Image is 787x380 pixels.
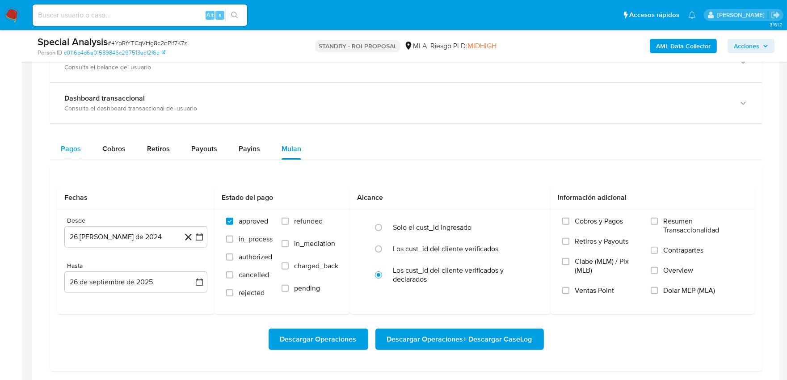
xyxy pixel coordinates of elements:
[734,39,759,53] span: Acciones
[728,39,774,53] button: Acciones
[688,11,696,19] a: Notificaciones
[206,11,214,19] span: Alt
[717,11,768,19] p: sandra.chabay@mercadolibre.com
[404,41,427,51] div: MLA
[64,49,165,57] a: c0116b4d6a01589846c297513ac12f6e
[770,21,783,28] span: 3.161.2
[38,49,62,57] b: Person ID
[430,41,497,51] span: Riesgo PLD:
[467,41,497,51] span: MIDHIGH
[315,40,400,52] p: STANDBY - ROI PROPOSAL
[771,10,780,20] a: Salir
[225,9,244,21] button: search-icon
[650,39,717,53] button: AML Data Collector
[219,11,221,19] span: s
[629,10,679,20] span: Accesos rápidos
[33,9,247,21] input: Buscar usuario o caso...
[656,39,711,53] b: AML Data Collector
[108,38,189,47] span: # 4YpRrYTCqVHg8c2qPIf7K7zI
[38,34,108,49] b: Special Analysis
